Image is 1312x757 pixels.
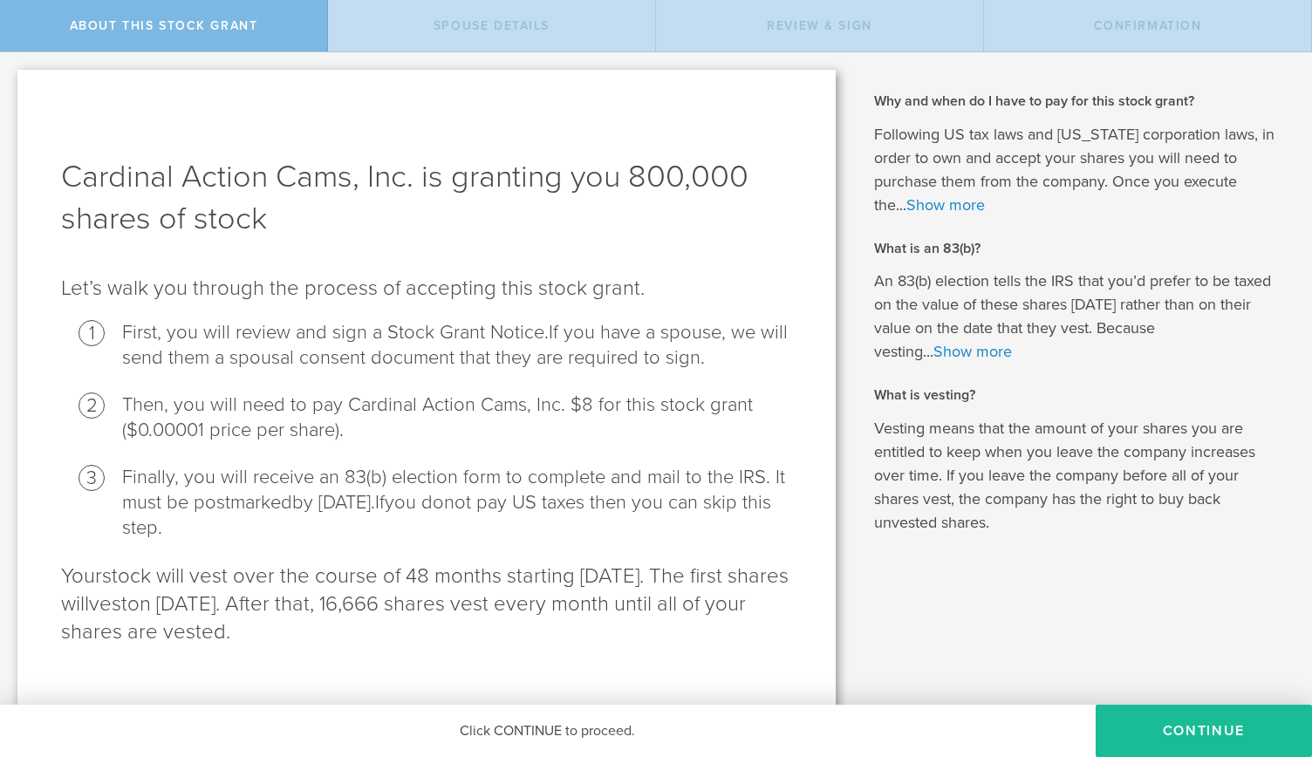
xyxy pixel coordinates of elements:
span: vest [89,591,127,617]
p: An 83(b) election tells the IRS that you’d prefer to be taxed on the value of these shares [DATE]... [874,269,1286,364]
a: Show more [933,342,1012,361]
span: Confirmation [1094,18,1202,33]
span: Your [61,563,102,589]
h2: What is an 83(b)? [874,239,1286,258]
p: stock will vest over the course of 48 months starting [DATE]. The first shares will on [DATE]. Af... [61,563,792,646]
h2: What is vesting? [874,385,1286,405]
h2: Why and when do I have to pay for this stock grant? [874,92,1286,111]
span: by [DATE]. [292,491,375,514]
button: CONTINUE [1096,705,1312,757]
li: Then, you will need to pay Cardinal Action Cams, Inc. $8 for this stock grant ($0.00001 price per... [122,392,792,443]
p: Vesting means that the amount of your shares you are entitled to keep when you leave the company ... [874,417,1286,535]
span: Review & Sign [767,18,872,33]
a: Show more [906,195,985,215]
li: Finally, you will receive an 83(b) election form to complete and mail to the IRS . It must be pos... [122,465,792,541]
p: Let’s walk you through the process of accepting this stock grant . [61,275,792,303]
li: First, you will review and sign a Stock Grant Notice. [122,320,792,371]
h1: Cardinal Action Cams, Inc. is granting you 800,000 shares of stock [61,156,792,240]
span: About this stock grant [70,18,258,33]
p: Following US tax laws and [US_STATE] corporation laws, in order to own and accept your shares you... [874,123,1286,217]
span: Spouse Details [434,18,550,33]
span: you do [385,491,444,514]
